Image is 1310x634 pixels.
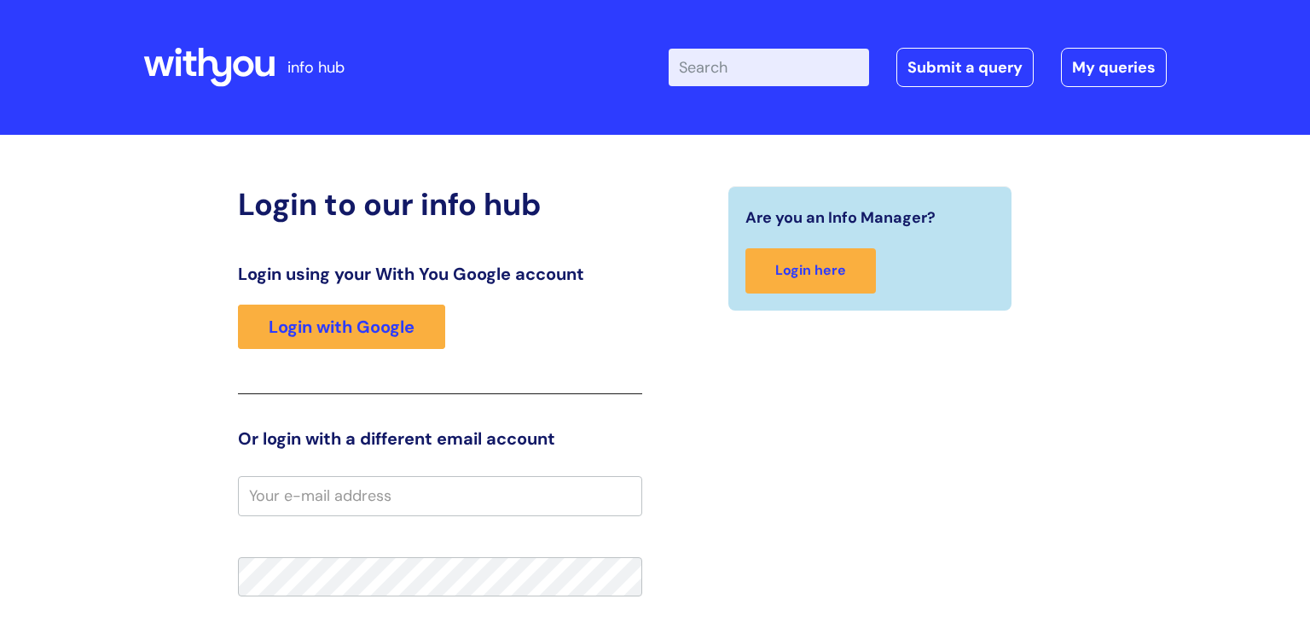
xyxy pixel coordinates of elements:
h3: Login using your With You Google account [238,264,642,284]
a: Submit a query [896,48,1034,87]
h3: Or login with a different email account [238,428,642,449]
span: Are you an Info Manager? [745,204,936,231]
input: Search [669,49,869,86]
a: Login here [745,248,876,294]
h2: Login to our info hub [238,186,642,223]
input: Your e-mail address [238,476,642,515]
p: info hub [287,54,345,81]
a: Login with Google [238,305,445,349]
a: My queries [1061,48,1167,87]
